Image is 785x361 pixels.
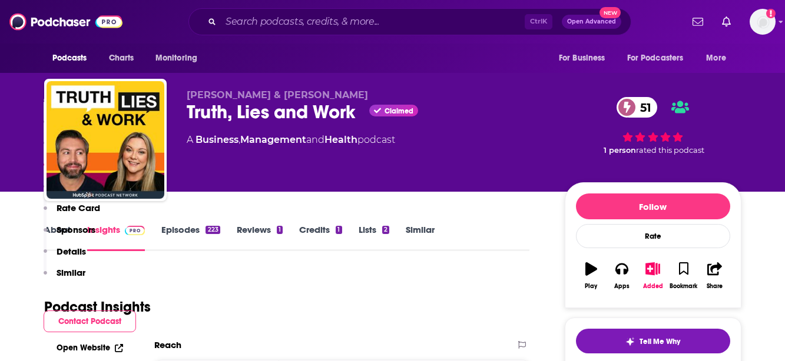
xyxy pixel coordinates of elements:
h2: Reach [154,339,181,350]
div: 1 [277,226,283,234]
img: User Profile [750,9,776,35]
span: Podcasts [52,50,87,66]
button: open menu [44,47,102,69]
p: Similar [57,267,85,278]
span: 51 [628,97,657,118]
button: Bookmark [668,255,699,297]
a: 51 [617,97,657,118]
span: Open Advanced [567,19,616,25]
span: Charts [109,50,134,66]
a: Business [196,134,239,145]
button: Contact Podcast [44,310,136,332]
div: Play [585,283,597,290]
div: A podcast [187,133,395,147]
div: Search podcasts, credits, & more... [188,8,631,35]
button: Follow [576,193,730,219]
a: Health [324,134,357,145]
span: and [306,134,324,145]
div: Bookmark [670,283,697,290]
div: 2 [382,226,389,234]
span: For Podcasters [627,50,684,66]
span: , [239,134,240,145]
div: 223 [206,226,220,234]
p: Details [57,246,86,257]
div: 1 [336,226,342,234]
input: Search podcasts, credits, & more... [221,12,525,31]
button: open menu [147,47,213,69]
span: Ctrl K [525,14,552,29]
button: Open AdvancedNew [562,15,621,29]
span: rated this podcast [636,146,704,155]
button: Play [576,255,607,297]
a: Episodes223 [161,224,220,251]
a: Credits1 [299,224,342,251]
span: Monitoring [155,50,197,66]
span: More [706,50,726,66]
a: Lists2 [359,224,389,251]
div: Share [707,283,723,290]
span: Tell Me Why [640,337,680,346]
button: Apps [607,255,637,297]
span: For Business [559,50,605,66]
button: Share [699,255,730,297]
div: Apps [614,283,630,290]
a: Reviews1 [237,224,283,251]
span: [PERSON_NAME] & [PERSON_NAME] [187,89,368,101]
span: 1 person [604,146,636,155]
a: Show notifications dropdown [688,12,708,32]
div: Added [643,283,663,290]
img: Truth, Lies and Work [47,81,164,199]
button: open menu [620,47,701,69]
span: New [599,7,621,18]
a: Management [240,134,306,145]
button: tell me why sparkleTell Me Why [576,329,730,353]
button: Details [44,246,86,268]
button: Similar [44,267,85,289]
img: tell me why sparkle [625,337,635,346]
svg: Add a profile image [766,9,776,18]
button: open menu [551,47,620,69]
a: Open Website [57,343,123,353]
button: open menu [698,47,741,69]
a: Show notifications dropdown [717,12,736,32]
div: Rate [576,224,730,248]
span: Claimed [385,108,413,114]
button: Show profile menu [750,9,776,35]
button: Added [637,255,668,297]
img: Podchaser - Follow, Share and Rate Podcasts [9,11,122,33]
a: Similar [406,224,435,251]
button: Sponsors [44,224,95,246]
span: Logged in as rnissen [750,9,776,35]
a: Charts [101,47,141,69]
p: Sponsors [57,224,95,235]
div: 51 1 personrated this podcast [565,89,741,162]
